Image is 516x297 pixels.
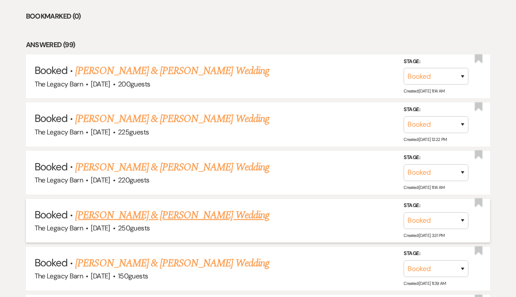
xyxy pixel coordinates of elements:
span: 220 guests [118,176,149,185]
span: The Legacy Barn [35,176,83,185]
a: [PERSON_NAME] & [PERSON_NAME] Wedding [75,160,269,175]
li: Answered (99) [26,39,491,51]
li: Bookmarked (0) [26,11,491,22]
span: 225 guests [118,128,149,137]
span: 150 guests [118,271,148,281]
span: 250 guests [118,224,150,233]
a: [PERSON_NAME] & [PERSON_NAME] Wedding [75,208,269,223]
span: [DATE] [91,80,110,89]
span: The Legacy Barn [35,128,83,137]
span: [DATE] [91,271,110,281]
span: Booked [35,256,67,269]
label: Stage: [404,105,468,115]
span: Created: [DATE] 11:14 AM [404,185,444,190]
span: Booked [35,112,67,125]
span: The Legacy Barn [35,271,83,281]
label: Stage: [404,201,468,211]
span: [DATE] [91,176,110,185]
label: Stage: [404,153,468,163]
span: Created: [DATE] 11:39 AM [404,281,446,286]
span: [DATE] [91,224,110,233]
span: [DATE] [91,128,110,137]
span: Booked [35,64,67,77]
span: 200 guests [118,80,150,89]
label: Stage: [404,249,468,259]
span: Booked [35,160,67,173]
span: Created: [DATE] 11:14 AM [404,88,444,94]
a: [PERSON_NAME] & [PERSON_NAME] Wedding [75,63,269,79]
span: Created: [DATE] 3:31 PM [404,233,444,238]
span: The Legacy Barn [35,80,83,89]
a: [PERSON_NAME] & [PERSON_NAME] Wedding [75,255,269,271]
label: Stage: [404,57,468,67]
span: Booked [35,208,67,221]
span: Created: [DATE] 12:22 PM [404,136,446,142]
a: [PERSON_NAME] & [PERSON_NAME] Wedding [75,111,269,127]
span: The Legacy Barn [35,224,83,233]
